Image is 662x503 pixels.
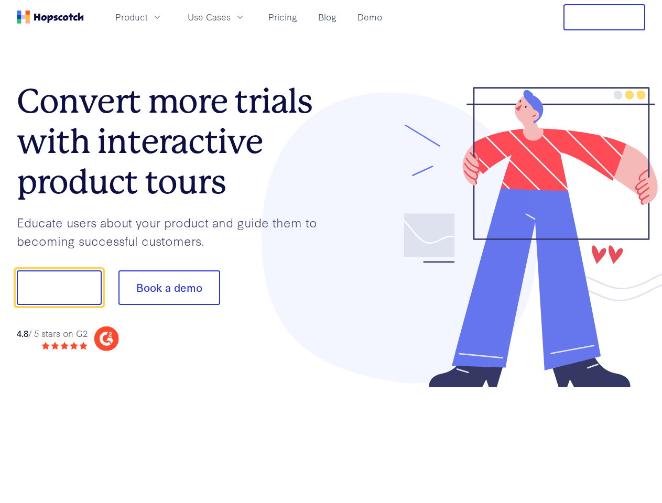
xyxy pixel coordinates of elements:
button: Show me! [17,270,102,305]
button: Free Trial [563,4,645,30]
a: Blog [314,8,341,26]
div: / 5 stars on G2 [17,327,88,340]
button: Use Cases [181,8,252,26]
span: Product [115,10,148,24]
strong: 4.8 [17,327,28,339]
p: Educate users about your product and guide them to becoming successful customers. [17,213,331,249]
a: Demo [353,8,386,26]
h1: Convert more trials with interactive product tours [17,81,331,202]
a: Pricing [264,8,301,26]
span: Use Cases [188,10,231,24]
a: Home [17,10,84,24]
button: Product [109,8,169,26]
button: Book a demo [118,270,220,305]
